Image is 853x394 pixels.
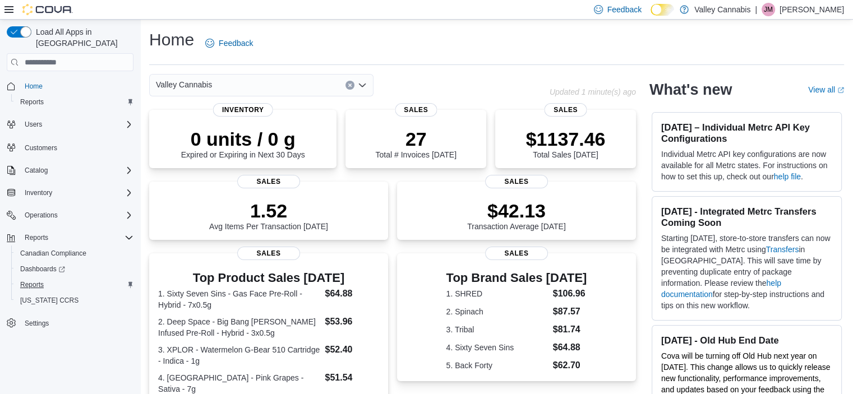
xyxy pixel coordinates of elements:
[16,95,133,109] span: Reports
[446,324,548,335] dt: 3. Tribal
[20,317,53,330] a: Settings
[661,335,832,346] h3: [DATE] - Old Hub End Date
[375,128,456,150] p: 27
[16,278,133,291] span: Reports
[764,3,773,16] span: JM
[2,230,138,245] button: Reports
[661,149,832,182] p: Individual Metrc API key configurations are now available for all Metrc states. For instructions ...
[485,175,548,188] span: Sales
[325,315,379,328] dd: $53.96
[661,233,832,311] p: Starting [DATE], store-to-store transfers can now be integrated with Metrc using in [GEOGRAPHIC_D...
[237,175,300,188] span: Sales
[16,294,133,307] span: Washington CCRS
[158,288,320,310] dt: 1. Sixty Seven Sins - Gas Face Pre-Roll - Hybrid - 7x0.5g
[375,128,456,159] div: Total # Invoices [DATE]
[20,280,44,289] span: Reports
[11,277,138,293] button: Reports
[16,95,48,109] a: Reports
[25,319,49,328] span: Settings
[651,4,674,16] input: Dark Mode
[649,81,732,99] h2: What's new
[2,117,138,132] button: Users
[31,26,133,49] span: Load All Apps in [GEOGRAPHIC_DATA]
[553,359,587,372] dd: $62.70
[446,288,548,299] dt: 1. SHRED
[2,315,138,331] button: Settings
[20,79,133,93] span: Home
[2,207,138,223] button: Operations
[485,247,548,260] span: Sales
[550,87,636,96] p: Updated 1 minute(s) ago
[2,78,138,94] button: Home
[325,343,379,356] dd: $52.40
[20,140,133,154] span: Customers
[467,200,566,222] p: $42.13
[201,32,257,54] a: Feedback
[16,294,83,307] a: [US_STATE] CCRS
[22,4,73,15] img: Cova
[780,3,844,16] p: [PERSON_NAME]
[20,186,57,200] button: Inventory
[446,271,587,285] h3: Top Brand Sales [DATE]
[20,208,62,222] button: Operations
[25,120,42,129] span: Users
[20,118,47,131] button: Users
[25,188,52,197] span: Inventory
[20,249,86,258] span: Canadian Compliance
[181,128,305,159] div: Expired or Expiring in Next 30 Days
[325,371,379,384] dd: $51.54
[774,172,801,181] a: help file
[526,128,606,150] p: $1137.46
[553,305,587,318] dd: $87.57
[16,262,133,276] span: Dashboards
[149,29,194,51] h1: Home
[345,81,354,90] button: Clear input
[11,94,138,110] button: Reports
[808,85,844,94] a: View allExternal link
[156,78,212,91] span: Valley Cannabis
[16,262,70,276] a: Dashboards
[20,164,133,177] span: Catalog
[158,271,379,285] h3: Top Product Sales [DATE]
[837,87,844,94] svg: External link
[209,200,328,222] p: 1.52
[25,211,58,220] span: Operations
[545,103,587,117] span: Sales
[467,200,566,231] div: Transaction Average [DATE]
[20,80,47,93] a: Home
[16,278,48,291] a: Reports
[661,279,781,299] a: help documentation
[25,143,57,152] span: Customers
[358,81,367,90] button: Open list of options
[20,231,133,244] span: Reports
[325,287,379,300] dd: $64.88
[209,200,328,231] div: Avg Items Per Transaction [DATE]
[553,341,587,354] dd: $64.88
[395,103,437,117] span: Sales
[213,103,273,117] span: Inventory
[766,245,799,254] a: Transfers
[158,316,320,339] dt: 2. Deep Space - Big Bang [PERSON_NAME] Infused Pre-Roll - Hybrid - 3x0.5g
[694,3,750,16] p: Valley Cannabis
[2,185,138,201] button: Inventory
[20,296,79,305] span: [US_STATE] CCRS
[446,360,548,371] dt: 5. Back Forty
[16,247,133,260] span: Canadian Compliance
[237,247,300,260] span: Sales
[7,73,133,360] nav: Complex example
[20,164,52,177] button: Catalog
[20,186,133,200] span: Inventory
[20,98,44,106] span: Reports
[25,82,43,91] span: Home
[181,128,305,150] p: 0 units / 0 g
[11,293,138,308] button: [US_STATE] CCRS
[219,38,253,49] span: Feedback
[20,265,65,274] span: Dashboards
[2,163,138,178] button: Catalog
[16,247,91,260] a: Canadian Compliance
[762,3,775,16] div: James Malette
[158,344,320,367] dt: 3. XPLOR - Watermelon G-Bear 510 Cartridge - Indica - 1g
[20,231,53,244] button: Reports
[661,122,832,144] h3: [DATE] – Individual Metrc API Key Configurations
